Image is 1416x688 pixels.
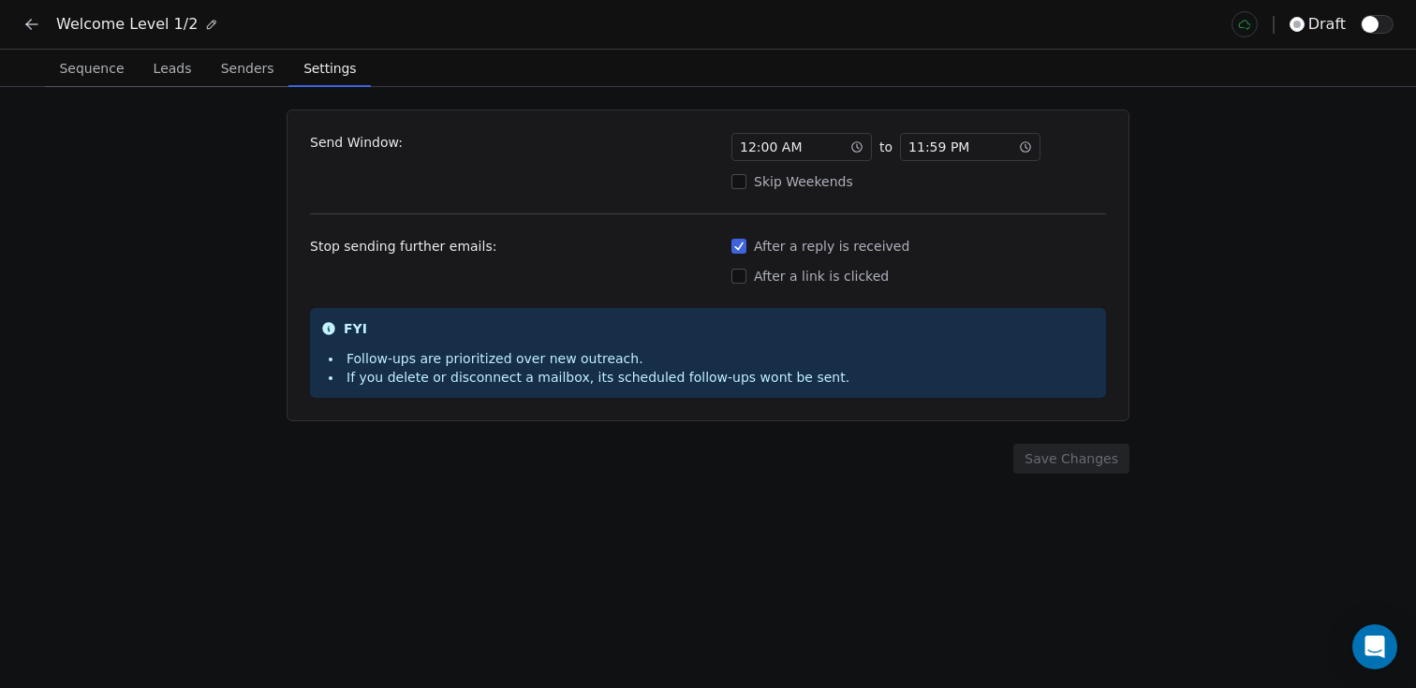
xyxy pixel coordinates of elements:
[879,138,892,156] span: to
[344,319,367,338] span: FYI
[908,138,969,156] span: 11 : 59 PM
[296,55,363,81] span: Settings
[731,267,746,285] button: After a link is clicked
[731,172,746,191] button: Skip Weekends
[731,267,1106,285] div: After a link is clicked
[310,237,496,285] span: Stop sending further emails:
[1352,624,1397,669] div: Open Intercom Messenger
[731,172,1106,191] div: Skip Weekends
[310,133,403,191] span: Send Window:
[56,13,198,36] span: Welcome Level 1/2
[740,138,802,156] span: 12 : 00 AM
[329,368,849,387] li: If you delete or disconnect a mailbox, its scheduled follow-ups wont be sent.
[52,55,131,81] span: Sequence
[214,55,282,81] span: Senders
[1308,13,1346,36] span: draft
[1013,444,1129,474] button: Save Changes
[146,55,199,81] span: Leads
[329,349,849,368] li: Follow-ups are prioritized over new outreach.
[731,237,746,256] button: After a reply is received
[731,237,1106,256] div: After a reply is received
